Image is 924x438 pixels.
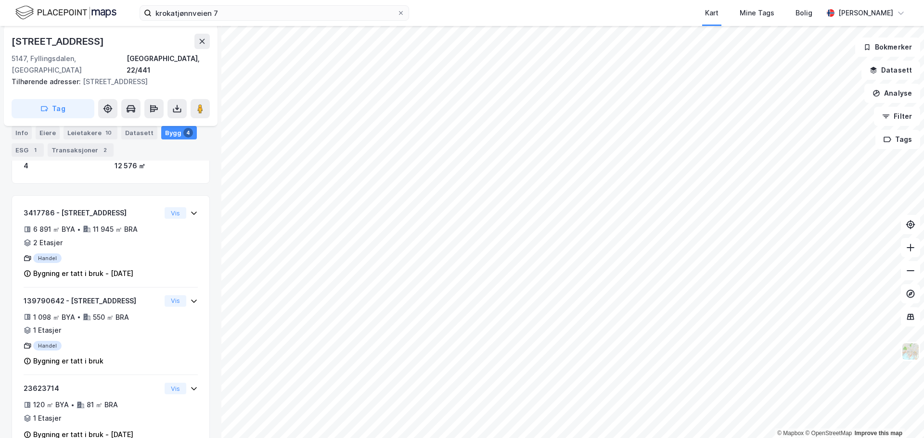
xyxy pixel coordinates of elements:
[183,128,193,138] div: 4
[152,6,397,20] input: Søk på adresse, matrikkel, gårdeiere, leietakere eller personer
[33,399,69,411] div: 120 ㎡ BYA
[876,392,924,438] iframe: Chat Widget
[24,160,107,172] div: 4
[33,224,75,235] div: 6 891 ㎡ BYA
[121,126,157,139] div: Datasett
[838,7,893,19] div: [PERSON_NAME]
[874,107,920,126] button: Filter
[64,126,117,139] div: Leietakere
[805,430,852,437] a: OpenStreetMap
[77,225,81,233] div: •
[165,207,186,219] button: Vis
[864,84,920,103] button: Analyse
[12,34,106,49] div: [STREET_ADDRESS]
[876,392,924,438] div: Kontrollprogram for chat
[740,7,774,19] div: Mine Tags
[861,61,920,80] button: Datasett
[33,413,61,424] div: 1 Etasjer
[12,143,44,157] div: ESG
[855,430,902,437] a: Improve this map
[127,53,210,76] div: [GEOGRAPHIC_DATA], 22/441
[87,399,118,411] div: 81 ㎡ BRA
[15,4,116,21] img: logo.f888ab2527a4732fd821a326f86c7f29.svg
[77,313,81,321] div: •
[48,143,114,157] div: Transaksjoner
[33,355,103,367] div: Bygning er tatt i bruk
[165,383,186,394] button: Vis
[705,7,719,19] div: Kart
[33,237,63,249] div: 2 Etasjer
[33,312,75,323] div: 1 098 ㎡ BYA
[777,430,804,437] a: Mapbox
[901,342,920,361] img: Z
[93,312,129,323] div: 550 ㎡ BRA
[161,126,197,139] div: Bygg
[12,77,83,86] span: Tilhørende adresser:
[100,145,110,155] div: 2
[93,224,138,235] div: 11 945 ㎡ BRA
[875,130,920,149] button: Tags
[33,268,133,279] div: Bygning er tatt i bruk - [DATE]
[30,145,40,155] div: 1
[24,295,161,307] div: 139790642 - [STREET_ADDRESS]
[36,126,60,139] div: Eiere
[796,7,812,19] div: Bolig
[24,383,161,394] div: 23623714
[103,128,114,138] div: 10
[855,38,920,57] button: Bokmerker
[12,53,127,76] div: 5147, Fyllingsdalen, [GEOGRAPHIC_DATA]
[12,99,94,118] button: Tag
[165,295,186,307] button: Vis
[24,207,161,219] div: 3417786 - [STREET_ADDRESS]
[71,401,75,409] div: •
[33,325,61,336] div: 1 Etasjer
[12,76,202,88] div: [STREET_ADDRESS]
[12,126,32,139] div: Info
[115,160,198,172] div: 12 576 ㎡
